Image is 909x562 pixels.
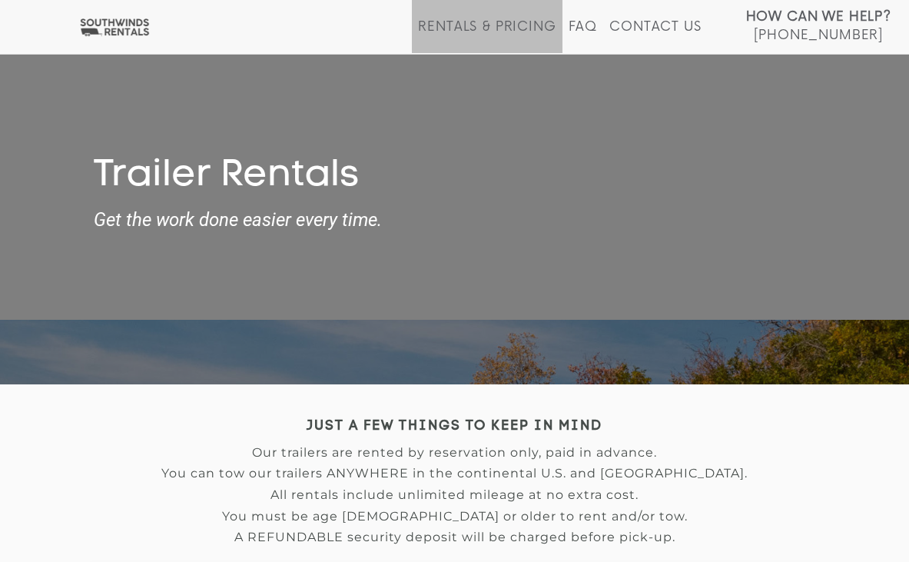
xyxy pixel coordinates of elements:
[569,19,598,53] a: FAQ
[754,28,883,43] span: [PHONE_NUMBER]
[746,8,891,42] a: How Can We Help? [PHONE_NUMBER]
[746,9,891,25] strong: How Can We Help?
[94,467,816,481] p: You can tow our trailers ANYWHERE in the continental U.S. and [GEOGRAPHIC_DATA].
[609,19,701,53] a: Contact Us
[94,510,816,524] p: You must be age [DEMOGRAPHIC_DATA] or older to rent and/or tow.
[94,488,816,502] p: All rentals include unlimited mileage at no extra cost.
[94,446,816,460] p: Our trailers are rented by reservation only, paid in advance.
[77,18,152,37] img: Southwinds Rentals Logo
[307,420,602,433] strong: JUST A FEW THINGS TO KEEP IN MIND
[94,210,816,230] strong: Get the work done easier every time.
[94,155,816,199] h1: Trailer Rentals
[94,530,816,544] p: A REFUNDABLE security deposit will be charged before pick-up.
[418,19,556,53] a: Rentals & Pricing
